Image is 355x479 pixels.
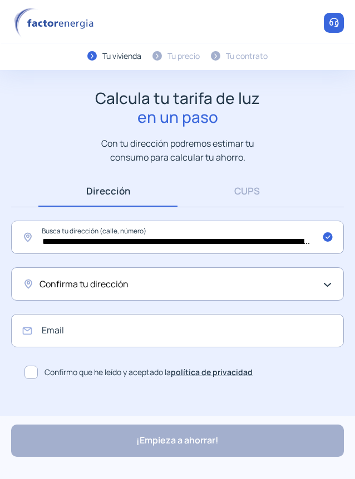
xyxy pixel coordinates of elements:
a: política de privacidad [171,367,253,377]
p: Con tu dirección podremos estimar tu consumo para calcular tu ahorro. [90,137,265,164]
h1: Calcula tu tarifa de luz [95,89,260,126]
div: Tu vivienda [102,50,141,62]
span: en un paso [95,108,260,127]
div: Tu contrato [226,50,268,62]
span: Confirmo que he leído y aceptado la [45,366,253,378]
img: llamar [328,17,339,28]
img: logo factor [11,8,100,38]
a: CUPS [177,175,317,207]
a: Dirección [38,175,177,207]
div: Tu precio [167,50,200,62]
span: Confirma tu dirección [40,277,129,292]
